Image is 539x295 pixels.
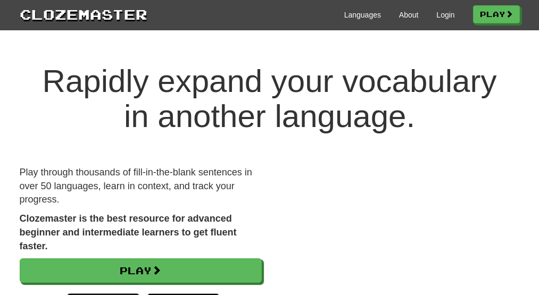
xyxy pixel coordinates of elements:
a: Languages [344,10,381,20]
a: Login [436,10,454,20]
a: About [399,10,419,20]
p: Play through thousands of fill-in-the-blank sentences in over 50 languages, learn in context, and... [20,166,262,207]
a: Play [20,258,262,283]
a: Clozemaster [20,4,147,24]
strong: Clozemaster is the best resource for advanced beginner and intermediate learners to get fluent fa... [20,213,237,251]
a: Play [473,5,520,23]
